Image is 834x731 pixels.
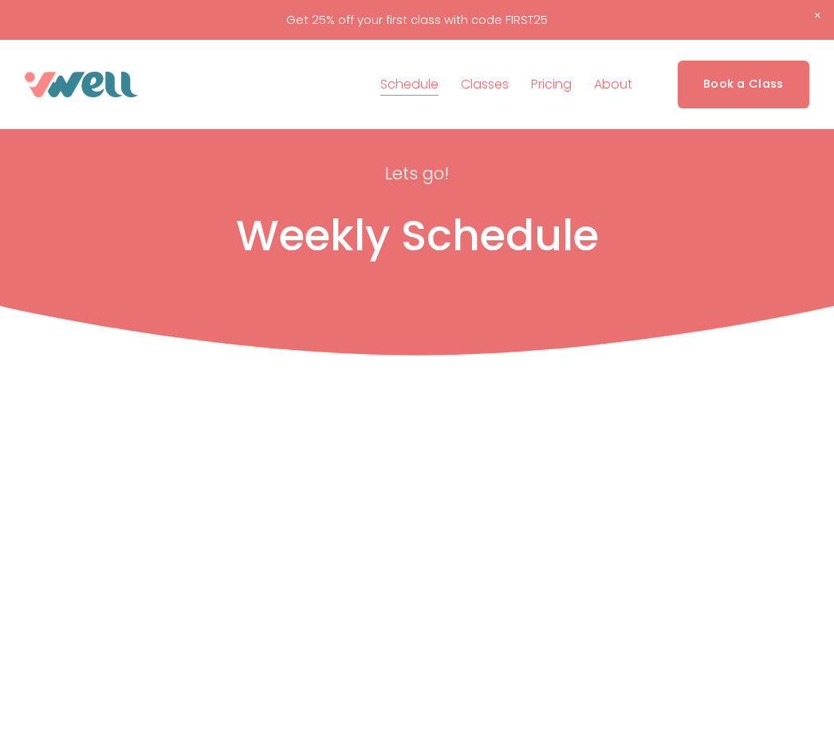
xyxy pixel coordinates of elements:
[678,61,809,108] a: Book a Class
[461,73,509,96] span: Classes
[25,72,138,97] img: VWell
[256,159,577,189] p: Lets go!
[380,72,439,97] a: Schedule
[25,210,808,262] h1: Weekly Schedule
[594,72,632,97] a: folder dropdown
[531,72,572,97] a: Pricing
[461,72,509,97] a: folder dropdown
[594,73,632,96] span: About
